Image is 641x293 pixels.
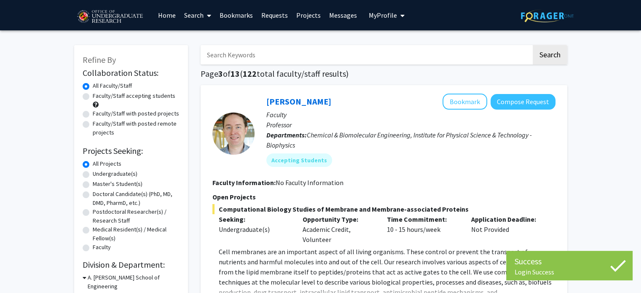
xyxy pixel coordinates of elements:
[93,91,175,100] label: Faculty/Staff accepting students
[276,178,343,187] span: No Faculty Information
[201,69,567,79] h1: Page of ( total faculty/staff results)
[83,54,116,65] span: Refine By
[93,243,111,252] label: Faculty
[443,94,487,110] button: Add Jeffery Klauda to Bookmarks
[219,224,290,234] div: Undergraduate(s)
[154,0,180,30] a: Home
[218,68,223,79] span: 3
[6,255,36,287] iframe: Chat
[515,268,624,276] div: Login Success
[93,207,180,225] label: Postdoctoral Researcher(s) / Research Staff
[201,45,531,65] input: Search Keywords
[292,0,325,30] a: Projects
[74,6,145,27] img: University of Maryland Logo
[93,109,179,118] label: Faculty/Staff with posted projects
[243,68,257,79] span: 122
[369,11,397,19] span: My Profile
[215,0,257,30] a: Bookmarks
[93,180,142,188] label: Master's Student(s)
[212,204,555,214] span: Computational Biology Studies of Membrane and Membrane-associated Proteins
[231,68,240,79] span: 13
[93,159,121,168] label: All Projects
[303,214,374,224] p: Opportunity Type:
[93,119,180,137] label: Faculty/Staff with posted remote projects
[83,146,180,156] h2: Projects Seeking:
[266,131,532,149] span: Chemical & Biomolecular Engineering, Institute for Physical Science & Technology - Biophysics
[212,192,555,202] p: Open Projects
[93,169,137,178] label: Undergraduate(s)
[257,0,292,30] a: Requests
[93,81,132,90] label: All Faculty/Staff
[521,9,574,22] img: ForagerOne Logo
[471,214,543,224] p: Application Deadline:
[93,225,180,243] label: Medical Resident(s) / Medical Fellow(s)
[296,214,381,245] div: Academic Credit, Volunteer
[465,214,549,245] div: Not Provided
[219,214,290,224] p: Seeking:
[515,255,624,268] div: Success
[93,190,180,207] label: Doctoral Candidate(s) (PhD, MD, DMD, PharmD, etc.)
[266,153,332,167] mat-chip: Accepting Students
[83,260,180,270] h2: Division & Department:
[180,0,215,30] a: Search
[88,273,180,291] h3: A. [PERSON_NAME] School of Engineering
[325,0,361,30] a: Messages
[266,96,331,107] a: [PERSON_NAME]
[266,120,555,130] p: Professor
[381,214,465,245] div: 10 - 15 hours/week
[266,110,555,120] p: Faculty
[266,131,307,139] b: Departments:
[83,68,180,78] h2: Collaboration Status:
[387,214,459,224] p: Time Commitment:
[533,45,567,65] button: Search
[491,94,555,110] button: Compose Request to Jeffery Klauda
[212,178,276,187] b: Faculty Information:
